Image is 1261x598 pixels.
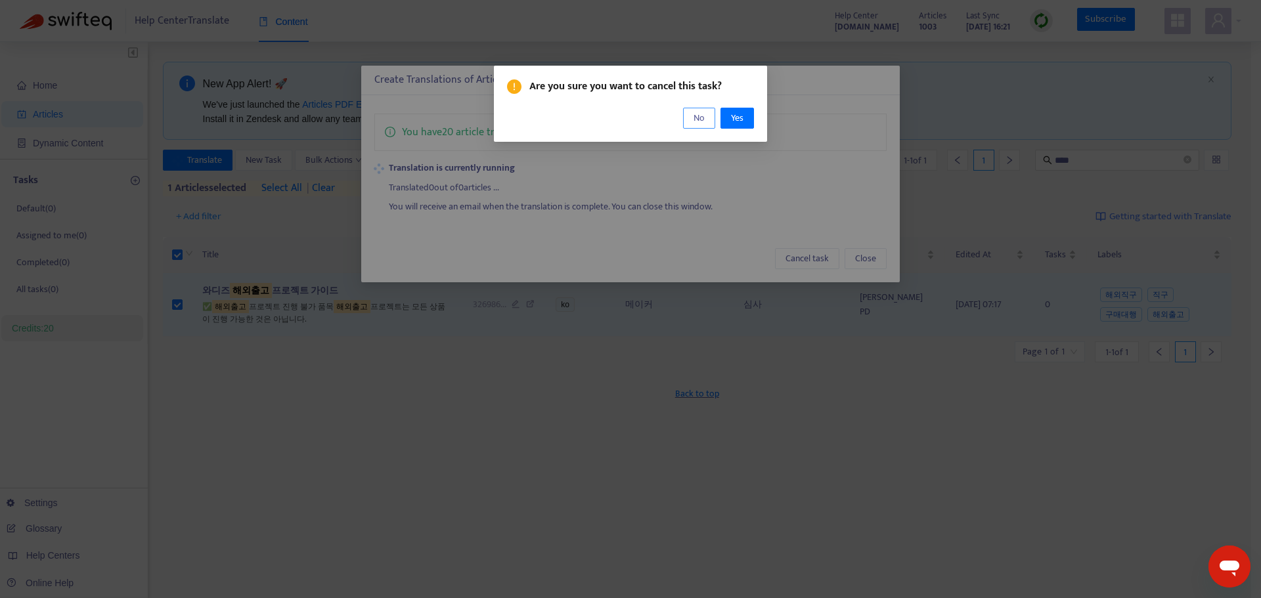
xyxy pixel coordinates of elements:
[529,79,754,95] span: Are you sure you want to cancel this task?
[720,108,754,129] button: Yes
[683,108,715,129] button: No
[694,111,705,125] span: No
[1208,545,1250,587] iframe: 메시징 창을 시작하는 버튼, 대화 진행 중
[507,79,521,94] span: exclamation-circle
[731,111,743,125] span: Yes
